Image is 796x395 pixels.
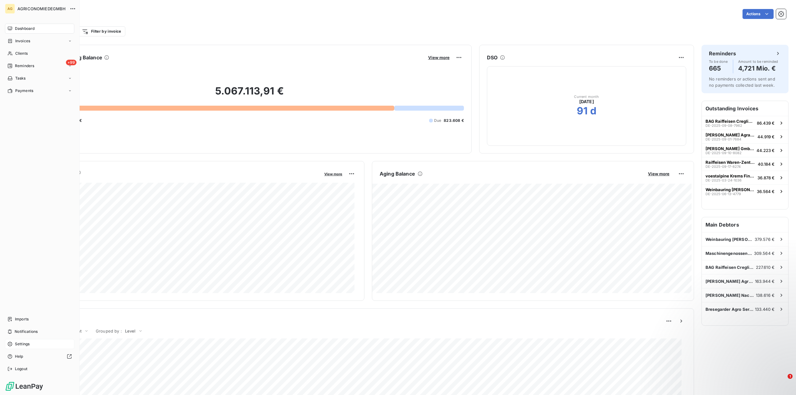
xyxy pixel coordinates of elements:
span: Tasks [15,76,26,81]
h6: Main Debtors [702,217,788,232]
span: DE-2025-09-01-7684 [706,137,741,141]
h6: DSO [487,54,497,61]
span: Grouped by : [96,328,122,333]
span: To be done [709,60,728,63]
span: Current month [574,95,599,99]
div: AG [5,4,15,14]
span: DE-2025-09-17-8274 [706,165,741,168]
span: 36.878 € [757,175,775,180]
button: BAG Raiffeisen Creglingen eGDE-2025-09-08-796286.439 € [702,116,788,130]
span: Bresegarder Agro Service & Handelsgesellschaft mbH [706,307,755,312]
button: [PERSON_NAME] Agrar GbRDE-2025-09-01-768444.919 € [702,130,788,143]
span: BAG Raiffeisen Creglingen eG [706,265,756,270]
button: [PERSON_NAME] GmbH & Co. KGDE-2025-09-10-808244.223 € [702,143,788,157]
span: Invoices [15,38,30,44]
h4: 4,721 Mio. € [738,63,778,73]
button: Weinbauring [PERSON_NAME]DE-2025-06-13-477936.564 € [702,184,788,198]
span: AGRICONOMIEDEGMBH [17,6,66,11]
span: Amount to be reminded [738,60,778,63]
span: 1 [788,374,793,379]
span: Imports [15,316,29,322]
h2: 91 [577,105,588,117]
span: No reminders or actions sent and no payments collected last week. [709,76,775,88]
span: Logout [15,366,27,372]
span: voestalpine Krems Finaltechnik GmbH [706,173,755,178]
h2: 5.067.113,91 € [35,85,464,103]
span: 163.944 € [755,279,775,284]
span: Monthly Revenue [35,176,320,183]
span: View more [648,171,669,176]
button: voestalpine Krems Finaltechnik GmbHDE-2025-03-24-103636.878 € [702,171,788,184]
span: Settings [15,341,30,347]
span: Payments [15,88,33,94]
iframe: Intercom live chat [775,374,790,389]
span: BAG Raiffeisen Creglingen eG [706,119,754,124]
span: View more [324,172,342,176]
span: 227.610 € [756,265,775,270]
span: 379.576 € [755,237,775,242]
button: View more [322,171,344,177]
span: Raiffeisen Waren-Zentrale Rhein-Main AG [706,160,755,165]
span: [DATE] [579,99,594,105]
img: Logo LeanPay [5,381,44,391]
span: [PERSON_NAME] Agrar GbR [706,132,755,137]
button: View more [646,171,671,177]
button: Filter by invoice [78,26,125,36]
button: View more [426,55,451,60]
span: Level [125,328,136,333]
h6: Reminders [709,50,736,57]
span: 40.184 € [758,162,775,167]
span: DE-2025-09-10-8082 [706,151,742,155]
span: Due [434,118,441,123]
span: 138.616 € [756,293,775,298]
span: Reminders [15,63,34,69]
iframe: Intercom notifications message [672,335,796,378]
span: 36.564 € [757,189,775,194]
span: Clients [15,51,28,56]
span: Maschinengenossenschaft Langenau eG [706,251,754,256]
span: DE-2025-09-08-7962 [706,124,742,127]
h6: Outstanding Invoices [702,101,788,116]
span: Help [15,354,23,359]
span: DE-2025-03-24-1036 [706,178,742,182]
a: Help [5,351,74,361]
h4: 665 [709,63,728,73]
span: 44.223 € [757,148,775,153]
span: 309.564 € [754,251,775,256]
span: [PERSON_NAME] Agrarhandel GmbH & [DOMAIN_NAME] [706,279,755,284]
span: Weinbauring [PERSON_NAME] [706,237,755,242]
span: 44.919 € [757,134,775,139]
span: View more [428,55,450,60]
span: Dashboard [15,26,35,31]
span: 823.608 € [444,118,464,123]
span: [PERSON_NAME] GmbH & Co. KG [706,146,754,151]
span: 86.439 € [757,121,775,126]
h2: d [590,105,596,117]
span: +99 [66,60,76,65]
button: Actions [743,9,774,19]
span: 133.440 € [755,307,775,312]
h6: Aging Balance [380,170,415,177]
span: [PERSON_NAME] Nachf. GmbH [706,293,756,298]
button: Raiffeisen Waren-Zentrale Rhein-Main AGDE-2025-09-17-827440.184 € [702,157,788,171]
span: DE-2025-06-13-4779 [706,192,741,196]
span: Notifications [15,329,38,334]
span: Weinbauring [PERSON_NAME] [706,187,754,192]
